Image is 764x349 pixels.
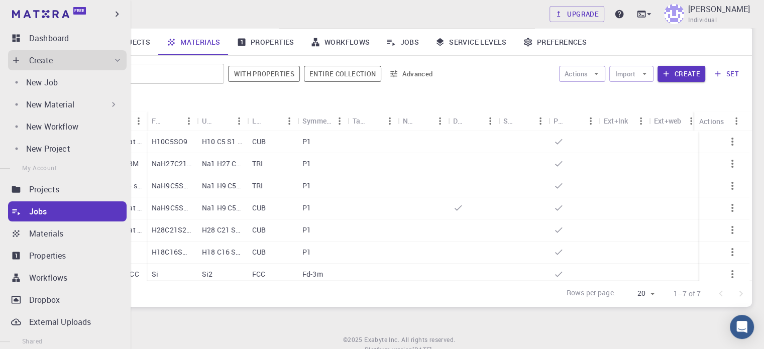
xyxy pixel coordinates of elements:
p: NaH9C5SO9 [152,203,192,213]
div: 20 [620,286,658,301]
p: CUB [252,203,266,213]
p: CUB [252,247,266,257]
div: Non-periodic [403,111,416,131]
button: Advanced [385,66,438,82]
p: Workflows [29,272,67,284]
button: Menu [131,113,147,129]
p: H18 C16 S1 N3 Cl1 [202,247,242,257]
p: H18C16SN3Cl [152,247,192,257]
button: Sort [165,113,181,129]
div: New Material [8,94,123,114]
p: P1 [302,203,311,213]
a: Properties [229,29,302,55]
button: Sort [466,113,482,129]
button: Menu [382,113,398,129]
a: Materials [158,29,229,55]
a: New Project [8,139,123,159]
div: Formula [147,111,197,131]
button: With properties [228,66,300,82]
span: Assistance [16,7,65,16]
a: New Workflow [8,117,123,137]
p: Si [152,269,158,279]
span: Filter throughout whole library including sets (folders) [304,66,381,82]
p: Materials [29,227,63,240]
div: Open Intercom Messenger [730,315,754,339]
button: Sort [366,113,382,129]
a: Exabyte Inc. [364,335,399,345]
span: Shared [22,337,42,345]
div: Non-periodic [398,111,448,131]
p: CUB [252,225,266,235]
p: Na1 H9 C5 S1 O9 [202,181,242,191]
div: Create [8,50,127,70]
a: Upgrade [550,6,604,22]
p: Na1 H27 C21 S2 N3 Cl1 O9 [202,159,242,169]
div: Public [549,111,599,131]
div: Actions [699,111,724,131]
button: Menu [482,113,498,129]
a: Preferences [515,29,595,55]
img: logo [12,10,69,18]
p: New Workflow [26,121,78,133]
p: [PERSON_NAME] [688,3,750,15]
div: Unit Cell Formula [197,111,247,131]
p: New Project [26,143,70,155]
span: All rights reserved. [401,335,455,345]
p: Fd-3m [302,269,323,279]
span: © 2025 [343,335,364,345]
button: set [709,66,744,82]
a: Properties [8,246,127,266]
p: Jobs [29,205,47,217]
a: External Uploads [8,312,127,332]
p: H10 C5 S1 O9 [202,137,242,147]
button: Menu [633,113,649,129]
img: aicha naboulsi [664,4,684,24]
p: H28C21S2N3ClO9 [152,225,192,235]
p: TRI [252,159,263,169]
p: 1–7 of 7 [674,289,701,299]
p: P1 [302,247,311,257]
div: Symmetry [297,111,348,131]
div: Symmetry [302,111,332,131]
p: Rows per page: [567,288,616,299]
div: Formula [152,111,165,131]
p: Create [29,54,53,66]
a: New Job [8,72,123,92]
button: Menu [532,113,549,129]
button: Menu [332,113,348,129]
p: Si2 [202,269,212,279]
p: External Uploads [29,316,91,328]
p: TRI [252,181,263,191]
button: Menu [281,113,297,129]
div: Shared [498,111,549,131]
a: Jobs [8,201,127,221]
button: Menu [683,113,699,129]
p: P1 [302,137,311,147]
div: Ext+web [649,111,699,131]
span: Individual [688,15,717,25]
div: Tags [353,111,366,131]
span: Exabyte Inc. [364,335,399,343]
a: Dashboard [8,28,127,48]
button: Sort [416,113,432,129]
button: Import [609,66,653,82]
button: Menu [728,113,744,129]
p: Projects [29,183,59,195]
p: P1 [302,225,311,235]
a: Service Levels [427,29,515,55]
button: Sort [265,113,281,129]
button: Menu [432,113,448,129]
p: Dashboard [29,32,69,44]
div: Default [448,111,498,131]
div: Lattice [252,111,265,131]
button: Menu [583,113,599,129]
p: Properties [29,250,66,262]
div: Ext+lnk [599,111,649,131]
div: Shared [503,111,516,131]
div: Default [453,111,466,131]
button: Menu [181,113,197,129]
span: My Account [22,164,57,172]
button: Sort [567,113,583,129]
button: Entire collection [304,66,381,82]
p: P1 [302,159,311,169]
